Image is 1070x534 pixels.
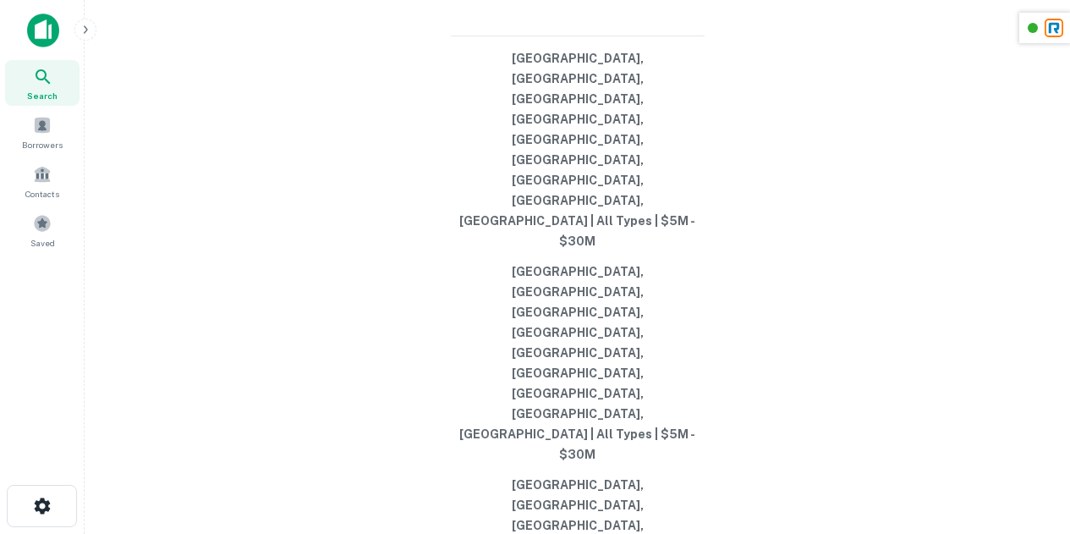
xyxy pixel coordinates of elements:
[5,60,80,106] a: Search
[5,207,80,253] a: Saved
[451,43,705,256] button: [GEOGRAPHIC_DATA], [GEOGRAPHIC_DATA], [GEOGRAPHIC_DATA], [GEOGRAPHIC_DATA], [GEOGRAPHIC_DATA], [G...
[5,109,80,155] a: Borrowers
[27,89,58,102] span: Search
[27,14,59,47] img: capitalize-icon.png
[451,256,705,470] button: [GEOGRAPHIC_DATA], [GEOGRAPHIC_DATA], [GEOGRAPHIC_DATA], [GEOGRAPHIC_DATA], [GEOGRAPHIC_DATA], [G...
[5,158,80,204] a: Contacts
[25,187,59,201] span: Contacts
[22,138,63,151] span: Borrowers
[30,236,55,250] span: Saved
[985,399,1070,480] iframe: Chat Widget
